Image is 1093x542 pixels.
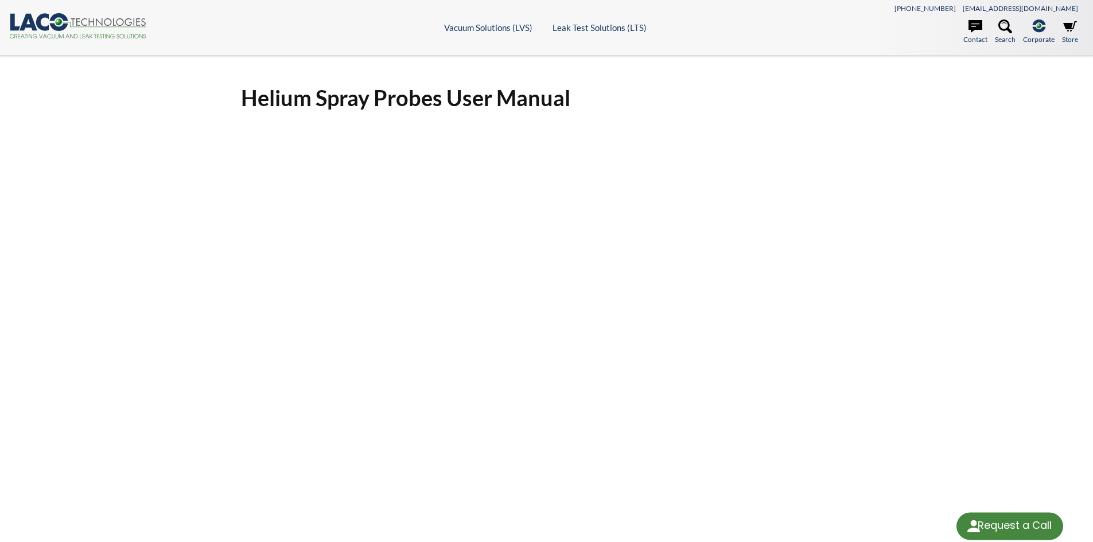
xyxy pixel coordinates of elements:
[964,517,983,535] img: round button
[444,22,532,33] a: Vacuum Solutions (LVS)
[978,512,1052,539] div: Request a Call
[1023,34,1055,45] span: Corporate
[894,4,956,13] a: [PHONE_NUMBER]
[995,20,1016,45] a: Search
[963,4,1078,13] a: [EMAIL_ADDRESS][DOMAIN_NAME]
[1062,20,1078,45] a: Store
[963,20,987,45] a: Contact
[956,512,1063,540] div: Request a Call
[553,22,647,33] a: Leak Test Solutions (LTS)
[241,84,853,112] h1: Helium Spray Probes User Manual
